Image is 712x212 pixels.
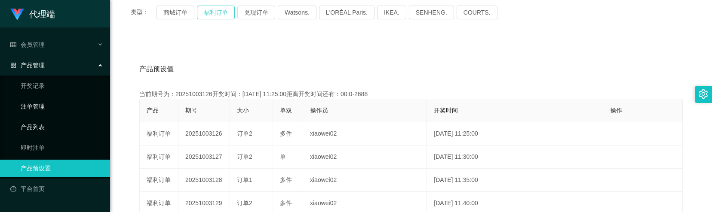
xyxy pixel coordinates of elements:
td: 福利订单 [140,169,178,192]
span: 期号 [185,107,197,114]
a: 产品列表 [21,118,103,136]
button: 商城订单 [157,6,194,19]
td: 20251003128 [178,169,230,192]
button: IKEA. [377,6,406,19]
span: 操作员 [310,107,328,114]
td: 20251003126 [178,122,230,145]
span: 类型： [131,6,157,19]
span: 订单2 [237,200,252,206]
td: xiaowei02 [303,169,427,192]
button: 福利订单 [197,6,235,19]
a: 代理端 [10,10,55,17]
button: SENHENG. [409,6,454,19]
span: 大小 [237,107,249,114]
button: L'ORÉAL Paris. [319,6,374,19]
span: 订单1 [237,176,252,183]
span: 产品 [147,107,159,114]
span: 多件 [280,176,292,183]
span: 多件 [280,130,292,137]
span: 多件 [280,200,292,206]
span: 产品管理 [10,62,45,69]
h1: 代理端 [29,0,55,28]
i: 图标: table [10,42,16,48]
td: 20251003127 [178,145,230,169]
span: 订单2 [237,153,252,160]
span: 单 [280,153,286,160]
span: 单双 [280,107,292,114]
button: 兑现订单 [237,6,275,19]
td: 福利订单 [140,145,178,169]
td: [DATE] 11:35:00 [427,169,603,192]
span: 订单2 [237,130,252,137]
td: xiaowei02 [303,145,427,169]
td: 福利订单 [140,122,178,145]
i: 图标: appstore-o [10,62,16,68]
i: 图标: setting [699,89,708,99]
span: 开奖时间 [434,107,458,114]
td: [DATE] 11:25:00 [427,122,603,145]
img: logo.9652507e.png [10,9,24,21]
button: COURTS. [457,6,497,19]
a: 开奖记录 [21,77,103,94]
a: 即时注单 [21,139,103,156]
span: 操作 [610,107,622,114]
span: 会员管理 [10,41,45,48]
button: Watsons. [278,6,316,19]
div: 当前期号为：20251003126开奖时间：[DATE] 11:25:00距离开奖时间还有：00:0-2688 [139,90,683,99]
a: 注单管理 [21,98,103,115]
td: xiaowei02 [303,122,427,145]
td: [DATE] 11:30:00 [427,145,603,169]
a: 图标: dashboard平台首页 [10,180,103,197]
span: 产品预设值 [139,64,174,74]
a: 产品预设置 [21,160,103,177]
